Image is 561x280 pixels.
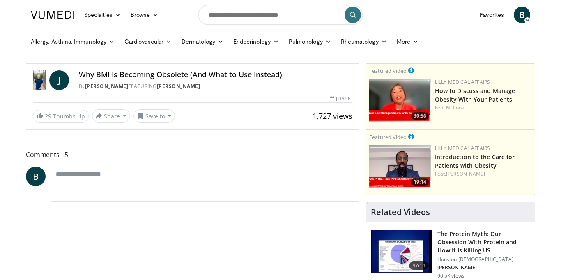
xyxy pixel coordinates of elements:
[369,145,431,188] a: 19:14
[411,178,429,186] span: 19:14
[371,207,430,217] h4: Related Videos
[120,33,177,50] a: Cardiovascular
[392,33,423,50] a: More
[435,153,515,169] a: Introduction to the Care for Patients with Obesity
[33,70,46,90] img: Dr. Jordan Rennicke
[371,230,432,273] img: b7b8b05e-5021-418b-a89a-60a270e7cf82.150x105_q85_crop-smart_upscale.jpg
[31,11,74,19] img: VuMedi Logo
[437,273,464,279] p: 90.5K views
[437,256,530,263] p: Houston [DEMOGRAPHIC_DATA]
[446,104,464,111] a: M. Look
[177,33,228,50] a: Dermatology
[435,87,515,103] a: How to Discuss and Manage Obesity With Your Patients
[228,33,284,50] a: Endocrinology
[313,111,352,121] span: 1,727 views
[126,7,163,23] a: Browse
[411,112,429,120] span: 30:56
[157,83,200,90] a: [PERSON_NAME]
[79,7,126,23] a: Specialties
[369,79,431,122] img: c98a6a29-1ea0-4bd5-8cf5-4d1e188984a7.png.150x105_q85_crop-smart_upscale.png
[79,70,352,79] h4: Why BMI Is Becoming Obsolete (And What to Use Instead)
[198,5,363,25] input: Search topics, interventions
[409,261,429,270] span: 47:11
[79,83,352,90] div: By FEATURING
[26,149,359,160] span: Comments 5
[437,230,530,255] h3: The Protein Myth: Our Obsession With Protein and How It Is Killing US
[435,170,531,178] div: Feat.
[26,167,46,186] a: B
[435,145,490,152] a: Lilly Medical Affairs
[45,112,51,120] span: 29
[26,33,120,50] a: Allergy, Asthma, Immunology
[33,110,89,123] a: 29 Thumbs Up
[446,170,485,177] a: [PERSON_NAME]
[336,33,392,50] a: Rheumatology
[369,133,407,141] small: Featured Video
[435,104,531,111] div: Feat.
[369,145,431,188] img: acc2e291-ced4-4dd5-b17b-d06994da28f3.png.150x105_q85_crop-smart_upscale.png
[371,230,530,279] a: 47:11 The Protein Myth: Our Obsession With Protein and How It Is Killing US Houston [DEMOGRAPHIC_...
[475,7,509,23] a: Favorites
[284,33,336,50] a: Pulmonology
[435,79,490,86] a: Lilly Medical Affairs
[49,70,69,90] a: J
[133,109,175,123] button: Save to
[514,7,530,23] a: B
[330,95,352,102] div: [DATE]
[369,67,407,74] small: Featured Video
[85,83,129,90] a: [PERSON_NAME]
[92,109,130,123] button: Share
[369,79,431,122] a: 30:56
[437,264,530,271] p: [PERSON_NAME]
